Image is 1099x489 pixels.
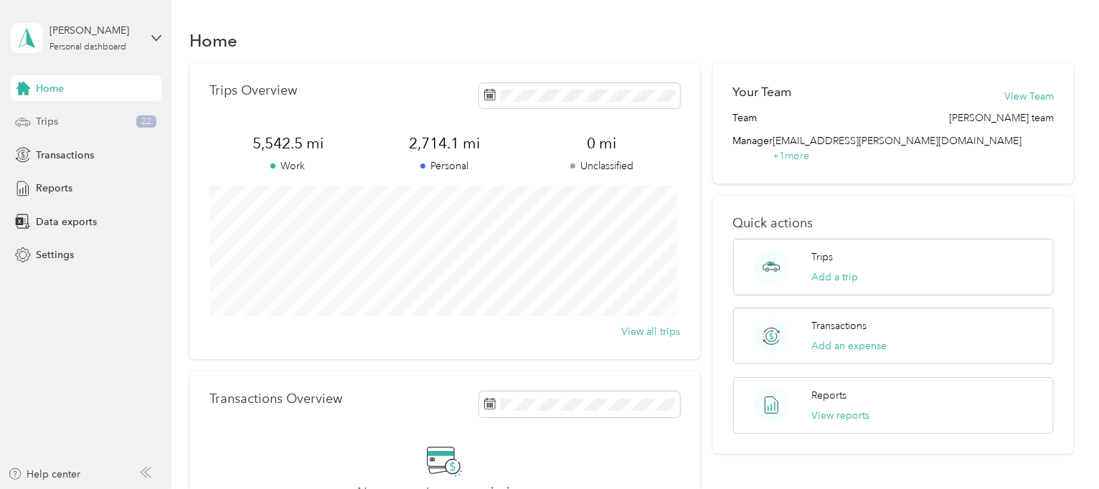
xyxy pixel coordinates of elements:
h2: Your Team [733,83,792,101]
span: 5,542.5 mi [209,133,367,153]
span: 0 mi [523,133,680,153]
p: Work [209,158,367,174]
p: Reports [811,388,846,403]
button: View all trips [621,324,680,339]
span: Settings [36,247,74,262]
span: 2,714.1 mi [367,133,524,153]
p: Quick actions [733,216,1055,231]
p: Trips [811,250,833,265]
span: Reports [36,181,72,196]
span: Transactions [36,148,94,163]
span: Home [36,81,64,96]
button: Help center [8,467,81,482]
div: Personal dashboard [49,43,126,52]
p: Personal [367,158,524,174]
span: [PERSON_NAME] team [949,110,1054,125]
span: Trips [36,114,58,129]
span: 22 [136,115,156,128]
p: Unclassified [523,158,680,174]
p: Trips Overview [209,83,297,98]
span: [EMAIL_ADDRESS][PERSON_NAME][DOMAIN_NAME] [773,135,1022,147]
span: Data exports [36,214,97,229]
button: View Team [1004,89,1054,104]
p: Transactions Overview [209,391,342,407]
h1: Home [189,33,237,48]
span: Manager [733,133,773,163]
span: + 1 more [773,150,810,162]
p: Transactions [811,318,867,333]
span: Team [733,110,758,125]
iframe: Everlance-gr Chat Button Frame [1019,409,1099,489]
button: View reports [811,408,869,423]
button: Add a trip [811,270,858,285]
button: Add an expense [811,338,887,353]
div: [PERSON_NAME] [49,23,139,38]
